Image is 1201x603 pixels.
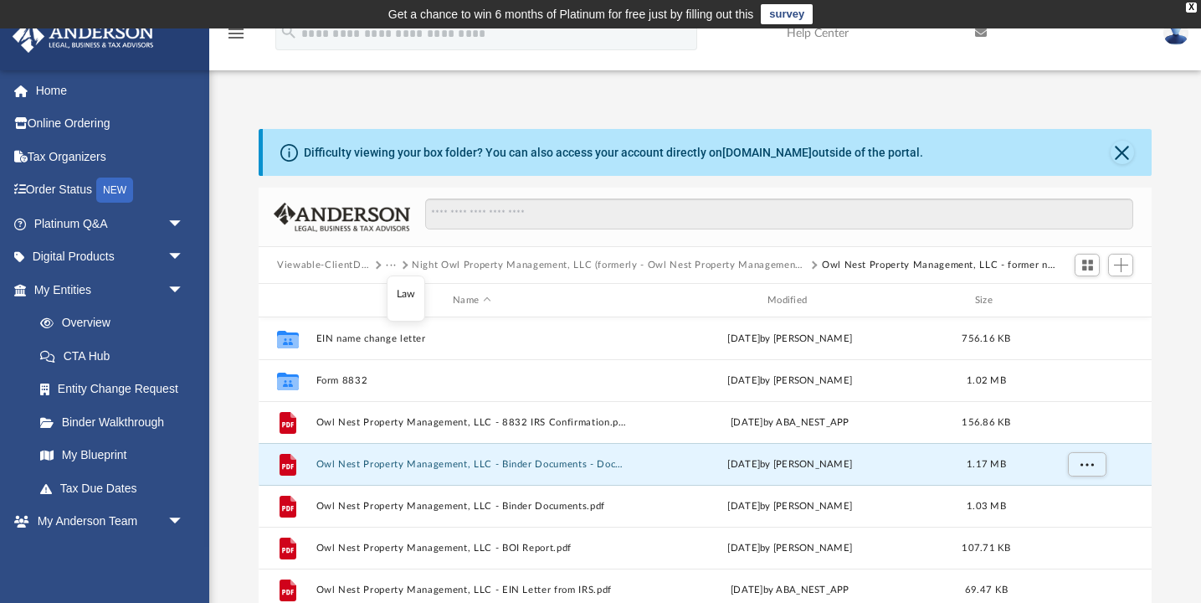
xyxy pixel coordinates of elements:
[967,460,1006,469] span: 1.17 MB
[634,374,946,389] div: [DATE] by [PERSON_NAME]
[23,439,201,472] a: My Blueprint
[1075,254,1100,277] button: Switch to Grid View
[23,405,209,439] a: Binder Walkthrough
[226,23,246,44] i: menu
[23,373,209,406] a: Entity Change Request
[634,293,946,308] div: Modified
[23,339,209,373] a: CTA Hub
[412,258,807,273] button: Night Owl Property Management​, LLC (formerly - Owl Nest Property Management, LLC)
[1163,21,1188,45] img: User Pic
[316,543,628,554] button: Owl Nest Property Management, LLC - BOI Report.pdf
[316,585,628,595] button: Owl Nest Property Management, LLC - EIN Letter from IRS.pdf
[23,538,192,571] a: My Anderson Team
[316,333,628,344] button: EIN name change letter
[12,74,209,107] a: Home
[167,273,201,307] span: arrow_drop_down
[962,334,1011,343] span: 756.16 KB
[722,146,812,159] a: [DOMAIN_NAME]
[96,178,133,203] div: NEW
[316,501,628,512] button: Owl Nest Property Management, LLC - Binder Documents.pdf
[23,472,209,505] a: Tax Due Dates
[967,376,1006,385] span: 1.02 MB
[822,258,1055,273] button: Owl Nest Property Management, LLC - former name
[12,240,209,274] a: Digital Productsarrow_drop_down
[316,375,628,386] button: Form 8832
[967,502,1006,511] span: 1.03 MB
[761,4,813,24] a: survey
[387,276,425,321] ul: ···
[953,293,1020,308] div: Size
[226,32,246,44] a: menu
[277,258,371,273] button: Viewable-ClientDocs
[12,207,209,240] a: Platinum Q&Aarrow_drop_down
[634,499,946,514] div: [DATE] by [PERSON_NAME]
[167,207,201,241] span: arrow_drop_down
[316,459,628,470] button: Owl Nest Property Management, LLC - Binder Documents - DocuSigned.pdf
[280,23,298,41] i: search
[1186,3,1197,13] div: close
[397,286,416,303] li: Law
[167,505,201,539] span: arrow_drop_down
[1028,293,1145,308] div: id
[167,240,201,275] span: arrow_drop_down
[316,293,627,308] div: Name
[304,144,923,162] div: Difficulty viewing your box folder? You can also access your account directly on outside of the p...
[12,107,209,141] a: Online Ordering
[12,140,209,173] a: Tax Organizers
[388,4,754,24] div: Get a chance to win 6 months of Platinum for free just by filling out this
[634,415,946,430] div: [DATE] by ABA_NEST_APP
[962,544,1011,553] span: 107.71 KB
[634,541,946,556] div: [DATE] by [PERSON_NAME]
[965,585,1008,595] span: 69.47 KB
[1068,452,1106,477] button: More options
[23,307,209,340] a: Overview
[1108,254,1133,277] button: Add
[386,258,397,273] button: ···
[634,583,946,598] div: [DATE] by ABA_NEST_APP
[634,332,946,347] div: [DATE] by [PERSON_NAME]
[12,173,209,208] a: Order StatusNEW
[12,273,209,307] a: My Entitiesarrow_drop_down
[962,418,1011,427] span: 156.86 KB
[316,417,628,428] button: Owl Nest Property Management, LLC - 8832 IRS Confirmation.pdf
[8,20,159,53] img: Anderson Advisors Platinum Portal
[266,293,308,308] div: id
[12,505,201,539] a: My Anderson Teamarrow_drop_down
[634,457,946,472] div: [DATE] by [PERSON_NAME]
[425,198,1133,230] input: Search files and folders
[1111,141,1134,164] button: Close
